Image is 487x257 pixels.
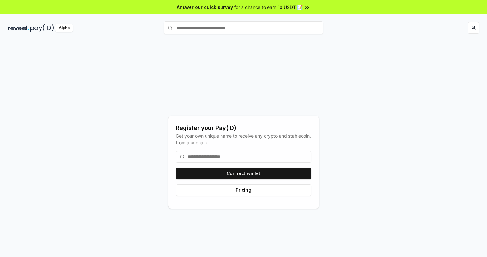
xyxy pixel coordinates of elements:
div: Register your Pay(ID) [176,124,311,133]
div: Alpha [55,24,73,32]
button: Pricing [176,184,311,196]
button: Connect wallet [176,168,311,179]
img: reveel_dark [8,24,29,32]
div: Get your own unique name to receive any crypto and stablecoin, from any chain [176,133,311,146]
span: for a chance to earn 10 USDT 📝 [234,4,303,11]
img: pay_id [30,24,54,32]
span: Answer our quick survey [177,4,233,11]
